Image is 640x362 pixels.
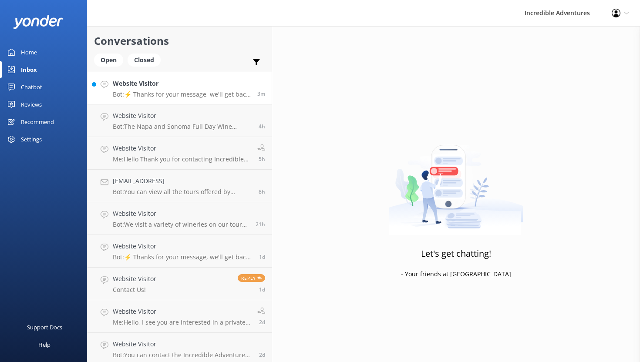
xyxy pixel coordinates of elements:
a: Website VisitorBot:The Napa and Sonoma Full Day Wine Tasting Tour is 8 hours long. It provides do... [88,104,272,137]
a: Closed [128,55,165,64]
p: Bot: The Napa and Sonoma Full Day Wine Tasting Tour is 8 hours long. It provides door-to-door ser... [113,123,252,131]
h4: [EMAIL_ADDRESS] [113,176,252,186]
span: Oct 04 2025 04:31pm (UTC -07:00) America/Los_Angeles [257,90,265,97]
a: Website VisitorBot:⚡ Thanks for your message, we'll get back to you as soon as we can. You're als... [88,72,272,104]
div: Recommend [21,113,54,131]
div: Home [21,44,37,61]
h4: Website Visitor [113,209,249,218]
p: Bot: You can view all the tours offered by Incredible Adventures at the following link: [URL][DOM... [113,188,252,196]
span: Oct 04 2025 08:28am (UTC -07:00) America/Los_Angeles [259,188,265,195]
span: Oct 04 2025 12:20pm (UTC -07:00) America/Los_Angeles [259,123,265,130]
span: Oct 04 2025 11:05am (UTC -07:00) America/Los_Angeles [259,155,265,163]
h4: Website Visitor [113,339,253,349]
a: Website VisitorMe:Hello, I see you are interested in a private tour? Please let me know if I can ... [88,300,272,333]
img: yonder-white-logo.png [13,15,63,29]
p: Bot: ⚡ Thanks for your message, we'll get back to you as soon as we can. You're also welcome to k... [113,90,251,98]
div: Settings [21,131,42,148]
p: Me: Hello, I see you are interested in a private tour? Please let me know if I can help. You can ... [113,318,251,326]
span: Reply [238,274,265,282]
a: Website VisitorBot:⚡ Thanks for your message, we'll get back to you as soon as we can. You're als... [88,235,272,268]
span: Oct 02 2025 04:59pm (UTC -07:00) America/Los_Angeles [259,286,265,293]
h4: Website Visitor [113,274,156,284]
p: Me: Hello Thank you for contacting Incredible Adventures. Right now instead of [PERSON_NAME][GEOG... [113,155,251,163]
p: Bot: We visit a variety of wineries on our tours in [GEOGRAPHIC_DATA] and [GEOGRAPHIC_DATA], depe... [113,221,249,228]
div: Support Docs [27,318,62,336]
div: Closed [128,54,161,67]
h4: Website Visitor [113,111,252,121]
img: artwork of a man stealing a conversation from at giant smartphone [389,127,523,235]
h2: Conversations [94,33,265,49]
a: Website VisitorBot:We visit a variety of wineries on our tours in [GEOGRAPHIC_DATA] and [GEOGRAPH... [88,202,272,235]
h4: Website Visitor [113,307,251,316]
p: - Your friends at [GEOGRAPHIC_DATA] [401,269,511,279]
a: Website VisitorContact Us!Reply1d [88,268,272,300]
a: Open [94,55,128,64]
div: Reviews [21,96,42,113]
h4: Website Visitor [113,144,251,153]
p: Contact Us! [113,286,156,294]
div: Inbox [21,61,37,78]
h3: Let's get chatting! [421,247,491,261]
h4: Website Visitor [113,241,253,251]
div: Chatbot [21,78,42,96]
h4: Website Visitor [113,79,251,88]
span: Oct 02 2025 08:23pm (UTC -07:00) America/Los_Angeles [259,253,265,261]
div: Open [94,54,123,67]
span: Oct 03 2025 07:02pm (UTC -07:00) America/Los_Angeles [256,221,265,228]
p: Bot: You can contact the Incredible Adventures team at [PHONE_NUMBER], or by emailing [EMAIL_ADDR... [113,351,253,359]
p: Bot: ⚡ Thanks for your message, we'll get back to you as soon as we can. You're also welcome to k... [113,253,253,261]
a: [EMAIL_ADDRESS]Bot:You can view all the tours offered by Incredible Adventures at the following l... [88,170,272,202]
span: Oct 02 2025 11:56am (UTC -07:00) America/Los_Angeles [259,351,265,359]
span: Oct 02 2025 11:59am (UTC -07:00) America/Los_Angeles [259,318,265,326]
div: Help [38,336,51,353]
a: Website VisitorMe:Hello Thank you for contacting Incredible Adventures. Right now instead of [PER... [88,137,272,170]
